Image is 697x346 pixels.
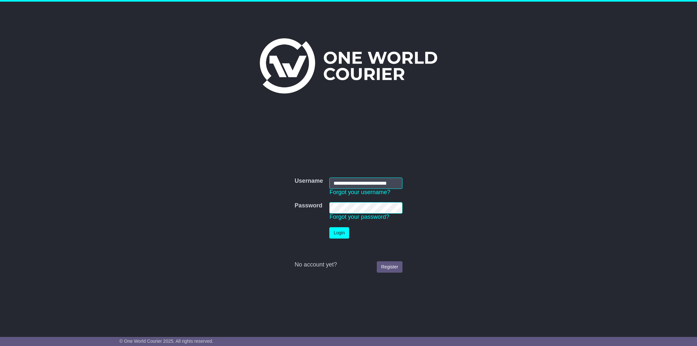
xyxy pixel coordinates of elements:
[329,214,389,220] a: Forgot your password?
[295,178,323,185] label: Username
[377,261,402,273] a: Register
[295,202,322,209] label: Password
[295,261,402,268] div: No account yet?
[329,189,390,195] a: Forgot your username?
[119,339,213,344] span: © One World Courier 2025. All rights reserved.
[260,38,437,93] img: One World
[329,227,349,239] button: Login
